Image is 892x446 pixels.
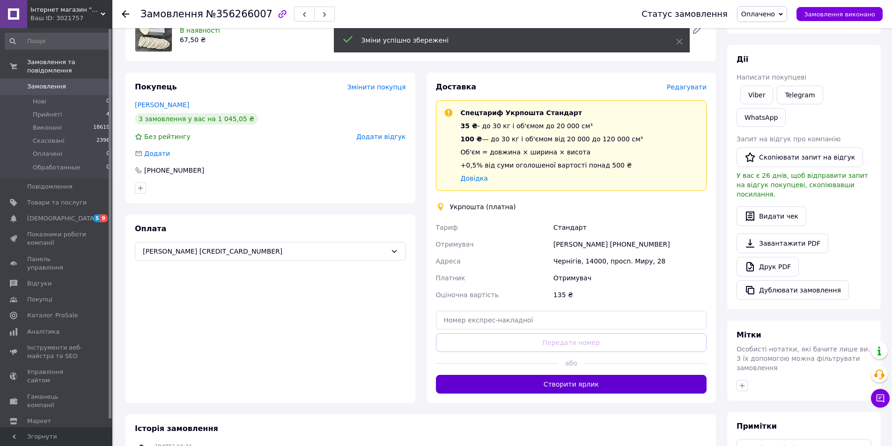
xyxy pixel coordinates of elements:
span: Змінити покупця [347,83,406,91]
span: Товари та послуги [27,198,87,207]
span: Замовлення та повідомлення [27,58,112,75]
div: Чернігів, 14000, просп. Миру, 28 [552,253,708,270]
span: 18619 [93,124,110,132]
span: Додати відгук [356,133,405,140]
span: В наявності [180,27,220,34]
span: Відгуки [27,279,52,288]
a: Довідка [461,175,488,182]
span: Нові [33,97,46,106]
div: Укрпошта (платна) [448,202,518,212]
span: 4 [106,110,110,119]
span: Редагувати [667,83,707,91]
div: 67,50 ₴ [180,35,350,44]
span: Управління сайтом [27,368,87,385]
div: Стандарт [552,219,708,236]
span: Панель управління [27,255,87,272]
span: Дії [737,55,748,64]
span: Спецтариф Укрпошта Стандарт [461,109,582,117]
div: 135 ₴ [552,286,708,303]
span: Замовлення [140,8,203,20]
div: [PHONE_NUMBER] [143,166,205,175]
span: Доставка [436,82,477,91]
input: Номер експрес-накладної [436,311,707,329]
span: Адреса [436,257,461,265]
span: Покупці [27,295,52,304]
div: Статус замовлення [641,9,728,19]
span: Оціночна вартість [436,291,499,299]
button: Дублювати замовлення [737,280,849,300]
div: — до 30 кг і об'ємом від 20 000 до 120 000 см³ [461,134,643,144]
a: Завантажити PDF [737,234,828,253]
div: Об'єм = довжина × ширина × висота [461,147,643,157]
span: Тариф [436,224,458,231]
span: Замовлення виконано [804,11,875,18]
span: [DEMOGRAPHIC_DATA] [27,214,96,223]
span: Оплачено [741,10,775,18]
div: [PERSON_NAME] [PHONE_NUMBER] [552,236,708,253]
span: Покупець [135,82,177,91]
span: Замовлення [27,82,66,91]
span: Мітки [737,330,761,339]
div: - до 30 кг і об'ємом до 20 000 см³ [461,121,643,131]
a: Telegram [777,86,823,104]
button: Створити ярлик [436,375,707,394]
a: WhatsApp [737,108,786,127]
div: Повернутися назад [122,9,129,19]
span: 2396 [96,137,110,145]
span: Виконані [33,124,62,132]
div: +0,5% від суми оголошеної вартості понад 500 ₴ [461,161,643,170]
div: Отримувач [552,270,708,286]
button: Замовлення виконано [796,7,883,21]
a: Друк PDF [737,257,799,277]
input: Пошук [5,33,111,50]
span: 35 ₴ [461,122,478,130]
span: Запит на відгук про компанію [737,135,840,143]
span: або [558,358,585,368]
span: Скасовані [33,137,65,145]
span: У вас є 26 днів, щоб відправити запит на відгук покупцеві, скопіювавши посилання. [737,172,868,198]
span: 5 [93,214,101,222]
span: Маркет [27,417,51,425]
span: 9 [100,214,108,222]
span: Гаманець компанії [27,393,87,409]
span: Платник [436,274,465,282]
span: 0 [106,163,110,172]
button: Скопіювати запит на відгук [737,147,863,167]
div: Ваш ID: 3021757 [30,14,112,22]
span: Каталог ProSale [27,311,78,320]
span: Отримувач [436,241,474,248]
span: Додати [144,150,170,157]
span: Особисті нотатки, які бачите лише ви. З їх допомогою можна фільтрувати замовлення [737,345,870,372]
span: Прийняті [33,110,62,119]
span: [PERSON_NAME] [CREDIT_CARD_NUMBER] [143,246,387,256]
span: Історія замовлення [135,424,218,433]
span: №356266007 [206,8,273,20]
span: 100 ₴ [461,135,482,143]
span: Повідомлення [27,183,73,191]
div: 3 замовлення у вас на 1 045,05 ₴ [135,113,258,124]
span: 0 [106,97,110,106]
span: Аналітика [27,328,59,336]
button: Чат з покупцем [871,389,890,408]
a: Viber [740,86,773,104]
span: Показники роботи компанії [27,230,87,247]
span: Написати покупцеві [737,73,806,81]
span: Інтернет магазин "ШурупКо" [30,6,101,14]
span: 0 [106,150,110,158]
span: Обработанные [33,163,80,172]
span: Оплата [135,224,166,233]
a: Редагувати [688,20,707,39]
span: Інструменти веб-майстра та SEO [27,344,87,360]
img: Крейда кравецька Біла [135,15,172,51]
span: Оплачені [33,150,62,158]
span: Без рейтингу [144,133,191,140]
div: Зміни успішно збережені [361,36,653,45]
span: Примітки [737,422,777,431]
button: Видати чек [737,206,806,226]
a: [PERSON_NAME] [135,101,189,109]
